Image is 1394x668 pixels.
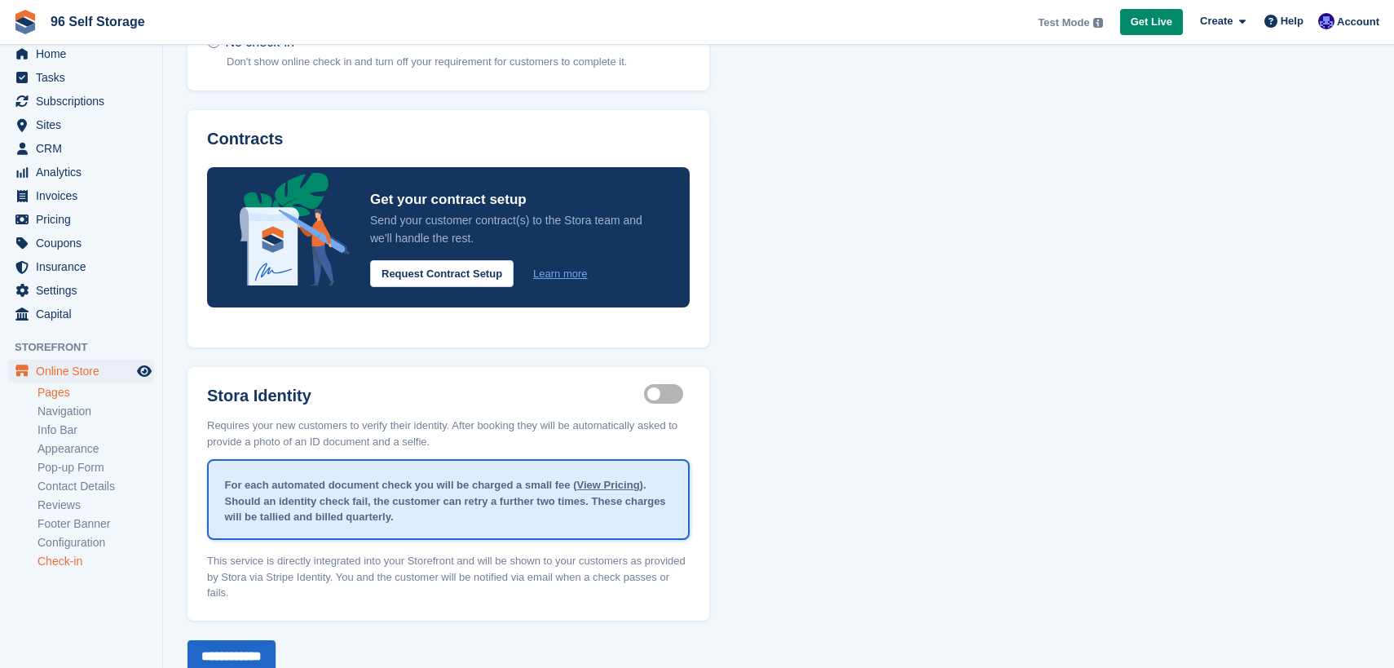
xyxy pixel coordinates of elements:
[37,498,154,513] a: Reviews
[8,113,154,136] a: menu
[1038,15,1089,31] span: Test Mode
[8,255,154,278] a: menu
[225,35,293,49] span: No check-in
[207,130,690,148] h3: Contracts
[1200,13,1233,29] span: Create
[15,339,162,356] span: Storefront
[577,479,640,491] a: View Pricing
[36,360,134,383] span: Online Store
[36,184,134,207] span: Invoices
[36,279,134,302] span: Settings
[8,208,154,231] a: menu
[533,266,587,282] a: Learn more
[644,393,690,396] label: Identity proof enabled
[36,161,134,184] span: Analytics
[8,360,154,383] a: menu
[36,303,134,325] span: Capital
[8,279,154,302] a: menu
[44,8,152,35] a: 96 Self Storage
[36,137,134,160] span: CRM
[8,66,154,89] a: menu
[8,303,154,325] a: menu
[36,90,134,113] span: Subscriptions
[36,113,134,136] span: Sites
[1337,14,1379,30] span: Account
[370,188,657,211] p: Get your contract setup
[37,554,154,569] a: Check-in
[8,137,154,160] a: menu
[36,232,134,254] span: Coupons
[1120,9,1183,36] a: Get Live
[37,535,154,551] a: Configuration
[13,10,37,34] img: stora-icon-8386f47178a22dfd0bd8f6a31ec36ba5ce8667c1dd55bd0f319d3a0aa187defe.svg
[1318,13,1334,29] img: Jem Plester
[36,66,134,89] span: Tasks
[370,211,657,247] p: Send your customer contract(s) to the Stora team and we'll handle the rest.
[37,479,154,494] a: Contact Details
[36,42,134,65] span: Home
[240,173,351,285] img: integrated-contracts-announcement-icon-4bcc16208f3049d2eff6d38435ce2bd7c70663ee5dfbe56b0d99acac82...
[8,184,154,207] a: menu
[37,385,154,400] a: Pages
[37,404,154,419] a: Navigation
[1131,14,1172,30] span: Get Live
[37,441,154,457] a: Appearance
[207,543,690,601] p: This service is directly integrated into your Storefront and will be shown to your customers as p...
[1093,18,1103,28] img: icon-info-grey-7440780725fd019a000dd9b08b2336e03edf1995a4989e88bcd33f0948082b44.svg
[36,255,134,278] span: Insurance
[370,260,514,287] button: Request Contract Setup
[1281,13,1304,29] span: Help
[227,54,627,70] p: Don't show online check in and turn off your requirement for customers to complete it.
[207,408,690,449] p: Requires your new customers to verify their identity. After booking they will be automatically as...
[37,422,154,438] a: Info Bar
[37,460,154,476] a: Pop-up Form
[135,361,154,381] a: Preview store
[8,90,154,113] a: menu
[207,387,644,405] label: Stora Identity
[209,464,688,538] div: For each automated document check you will be charged a small fee ( ). Should an identity check f...
[36,208,134,231] span: Pricing
[8,42,154,65] a: menu
[8,232,154,254] a: menu
[8,161,154,184] a: menu
[37,516,154,532] a: Footer Banner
